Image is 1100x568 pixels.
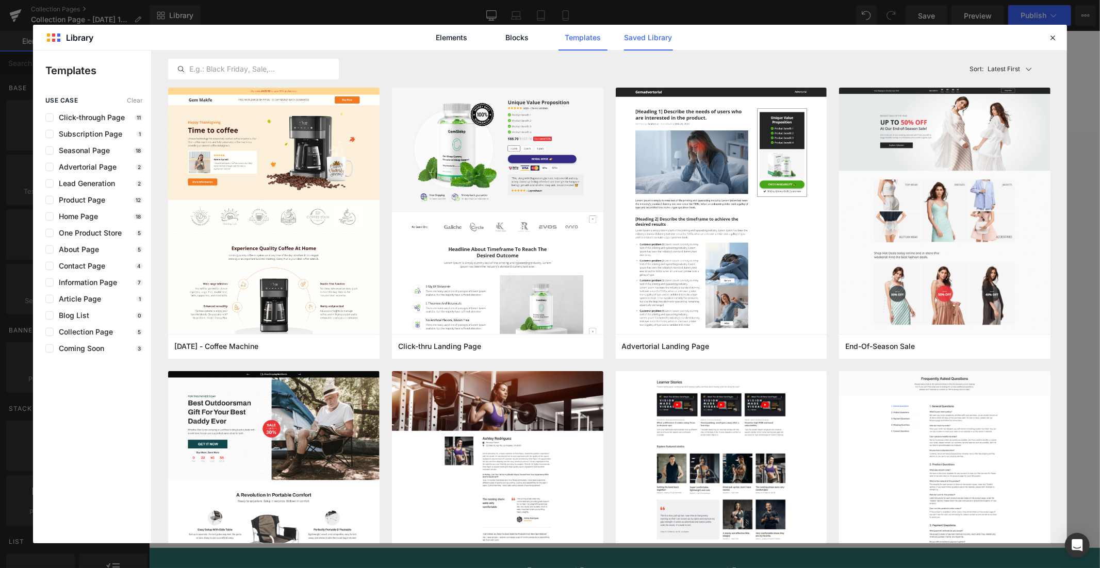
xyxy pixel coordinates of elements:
[493,25,542,51] a: Blocks
[439,14,512,60] img: hemphealth
[136,312,143,319] p: 0
[459,69,534,98] a: KRATOM
[1065,533,1090,558] div: Open Intercom Messenger
[54,212,98,221] span: Home Page
[135,263,143,269] p: 4
[398,342,481,351] span: Click-thru Landing Page
[183,312,768,319] p: or Drag & Drop elements from left sidebar
[616,77,653,90] span: CONTACT
[350,69,459,98] a: CANNABIS DEALS
[136,345,143,352] p: 3
[134,213,143,220] p: 18
[534,69,596,98] a: BLOG
[136,279,143,286] p: 7
[429,283,522,304] a: Explore Template
[54,163,117,171] span: Advertorial Page
[428,25,477,51] a: Elements
[45,97,78,104] span: use case
[966,59,1051,79] button: Latest FirstSort:Latest First
[54,146,110,155] span: Seasonal Page
[480,77,513,90] span: KRATOM
[370,77,438,90] span: CANNABIS DEALS
[970,65,984,73] span: Sort:
[54,179,115,188] span: Lead Generation
[134,147,143,154] p: 18
[178,25,202,49] summary: Search
[624,25,673,51] a: Saved Library
[135,114,143,121] p: 11
[136,246,143,253] p: 5
[622,342,710,351] span: Advertorial Landing Page
[54,328,113,336] span: Collection Page
[54,278,117,287] span: Information Page
[54,262,105,270] span: Contact Page
[174,342,258,351] span: Thanksgiving - Coffee Machine
[127,97,143,104] span: Clear
[988,64,1021,74] p: Latest First
[845,342,915,351] span: End-Of-Season Sale
[54,196,105,204] span: Product Page
[134,197,143,203] p: 12
[54,245,99,254] span: About Page
[596,69,674,98] a: CONTACT
[137,131,143,137] p: 1
[137,296,143,302] p: 1
[54,311,89,320] span: Blog List
[136,180,143,187] p: 2
[136,164,143,170] p: 2
[298,77,319,90] span: SHOP
[54,229,122,237] span: One Product Store
[45,63,151,78] p: Templates
[559,25,608,51] a: Templates
[49,531,902,561] h2: Subscribe to our emails
[136,329,143,335] p: 5
[169,63,338,75] input: E.g.: Black Friday, Sale,...
[54,344,104,353] span: Coming Soon
[54,295,101,303] span: Article Page
[554,77,575,90] span: BLOG
[54,130,122,138] span: Subscription Page
[277,69,350,98] a: SHOP
[136,230,143,236] p: 5
[54,113,125,122] span: Click-through Page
